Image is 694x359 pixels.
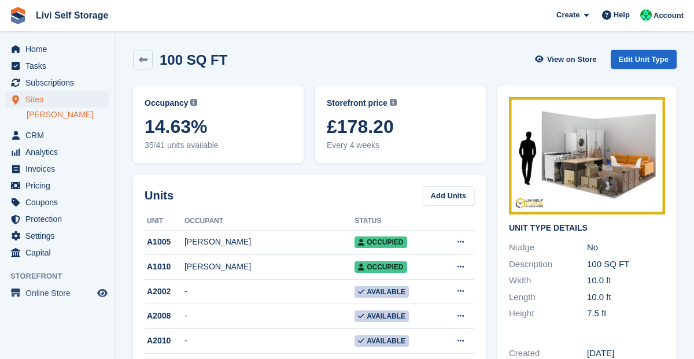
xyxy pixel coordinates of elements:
[6,161,109,177] a: menu
[25,91,95,108] span: Sites
[184,261,355,273] div: [PERSON_NAME]
[184,279,355,304] td: -
[654,10,684,21] span: Account
[95,286,109,300] a: Preview store
[640,9,652,21] img: Joe Robertson
[25,245,95,261] span: Capital
[31,6,113,25] a: Livi Self Storage
[184,236,355,248] div: [PERSON_NAME]
[556,9,579,21] span: Create
[509,291,587,304] div: Length
[587,241,665,254] div: No
[614,9,630,21] span: Help
[145,286,184,298] div: A2002
[6,144,109,160] a: menu
[509,274,587,287] div: Width
[355,261,407,273] span: Occupied
[25,177,95,194] span: Pricing
[25,127,95,143] span: CRM
[10,271,115,282] span: Storefront
[6,211,109,227] a: menu
[145,212,184,231] th: Unit
[6,245,109,261] a: menu
[327,97,387,109] span: Storefront price
[534,50,601,69] a: View on Store
[27,109,109,120] a: [PERSON_NAME]
[355,212,437,231] th: Status
[9,7,27,24] img: stora-icon-8386f47178a22dfd0bd8f6a31ec36ba5ce8667c1dd55bd0f319d3a0aa187defe.svg
[25,75,95,91] span: Subscriptions
[6,194,109,210] a: menu
[327,116,474,137] span: £178.20
[25,144,95,160] span: Analytics
[6,91,109,108] a: menu
[509,258,587,271] div: Description
[145,187,173,204] h2: Units
[145,335,184,347] div: A2010
[25,161,95,177] span: Invoices
[587,291,665,304] div: 10.0 ft
[6,285,109,301] a: menu
[355,236,407,248] span: Occupied
[184,212,355,231] th: Occupant
[145,116,292,137] span: 14.63%
[6,228,109,244] a: menu
[184,329,355,354] td: -
[25,228,95,244] span: Settings
[587,274,665,287] div: 10.0 ft
[6,58,109,74] a: menu
[509,97,665,214] img: 100-sqft-unit.jpg
[509,241,587,254] div: Nudge
[25,211,95,227] span: Protection
[190,99,197,106] img: icon-info-grey-7440780725fd019a000dd9b08b2336e03edf1995a4989e88bcd33f0948082b44.svg
[355,310,409,322] span: Available
[145,310,184,322] div: A2008
[587,258,665,271] div: 100 SQ FT
[355,335,409,347] span: Available
[6,177,109,194] a: menu
[6,127,109,143] a: menu
[25,194,95,210] span: Coupons
[547,54,597,65] span: View on Store
[509,307,587,320] div: Height
[423,186,474,205] a: Add Units
[509,224,665,233] h2: Unit Type details
[25,285,95,301] span: Online Store
[145,139,292,151] span: 35/41 units available
[6,75,109,91] a: menu
[145,261,184,273] div: A1010
[25,41,95,57] span: Home
[25,58,95,74] span: Tasks
[587,307,665,320] div: 7.5 ft
[145,97,188,109] span: Occupancy
[184,304,355,329] td: -
[145,236,184,248] div: A1005
[611,50,677,69] a: Edit Unit Type
[390,99,397,106] img: icon-info-grey-7440780725fd019a000dd9b08b2336e03edf1995a4989e88bcd33f0948082b44.svg
[355,286,409,298] span: Available
[6,41,109,57] a: menu
[327,139,474,151] span: Every 4 weeks
[160,52,227,68] h2: 100 SQ FT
